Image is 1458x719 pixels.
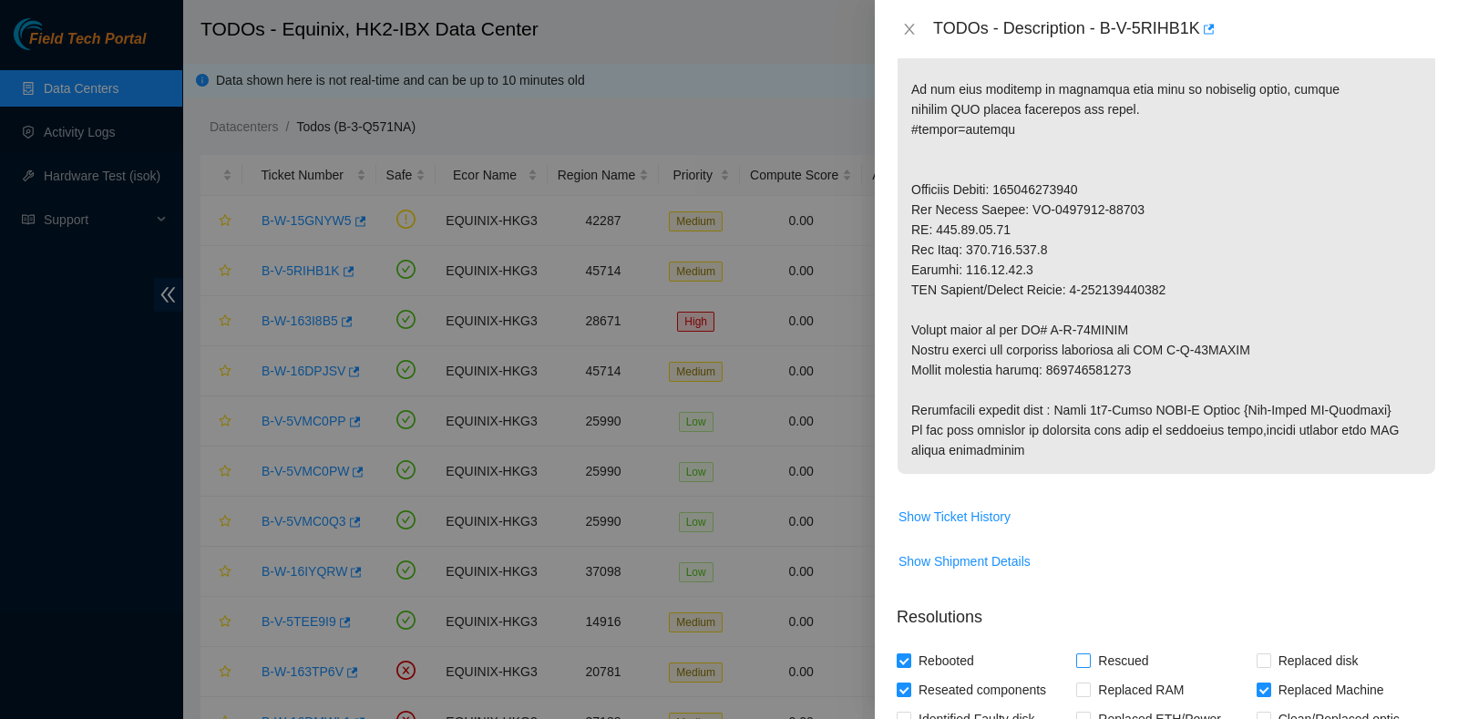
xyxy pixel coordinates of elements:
span: close [902,22,917,36]
span: Replaced RAM [1091,675,1191,704]
span: Reseated components [911,675,1053,704]
p: Resolutions [897,591,1436,630]
span: Show Ticket History [898,507,1011,527]
span: Rebooted [911,646,981,675]
button: Close [897,21,922,38]
button: Show Shipment Details [898,547,1032,576]
span: Rescued [1091,646,1155,675]
span: Show Shipment Details [898,551,1031,571]
span: Replaced Machine [1271,675,1391,704]
div: TODOs - Description - B-V-5RIHB1K [933,15,1436,44]
button: Show Ticket History [898,502,1011,531]
span: Replaced disk [1271,646,1366,675]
